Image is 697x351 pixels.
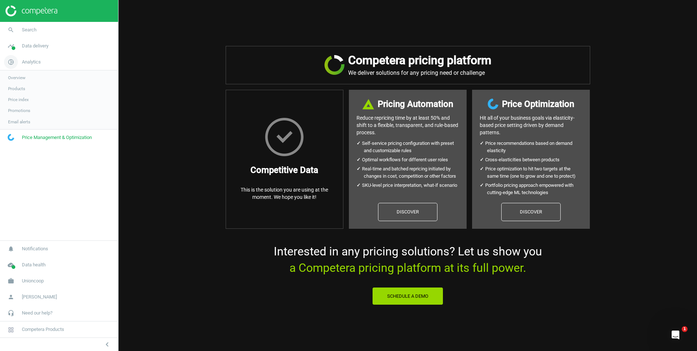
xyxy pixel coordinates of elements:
[372,287,443,305] button: Schedule a Demo
[250,163,318,177] h3: Competitive Data
[4,242,18,256] i: notifications
[22,294,57,300] span: [PERSON_NAME]
[667,326,684,344] iframe: Intercom live chat
[5,5,57,16] img: ajHJNr6hYgQAAAAASUVORK5CYII=
[487,182,582,196] li: Portfolio pricing approach empowered with cutting-edge ML technologies
[22,278,44,284] span: Unioncoop
[8,108,30,113] span: Promotions
[364,182,459,189] li: SKU-level price interpretation, what-if scenario
[4,23,18,37] i: search
[682,326,688,332] span: 1
[324,55,344,75] img: JRVR7TKHubxRX4WiWFsHXLVQu3oYgKr0EdU6k5jjvBYYAAAAAElFTkSuQmCC
[22,310,52,316] span: Need our help?
[364,156,459,163] li: Optimal workflows for different user roles
[4,258,18,272] i: cloud_done
[501,203,561,221] a: Discover
[348,69,491,77] p: We deliver solutions for any pricing need or challenge
[22,246,48,252] span: Notifications
[8,97,29,103] span: Price index
[487,156,582,163] li: Cross-elasticities between products
[8,119,30,125] span: Email alerts
[357,114,459,136] p: Reduce repricing time by at least 50% and shift to a flexible, transparent, and rule-based process.
[364,165,459,180] li: Real-time and batched repricing initiated by changes in cost, competition or other factors
[22,262,46,268] span: Data health
[8,86,25,92] span: Products
[348,54,491,67] h2: Competera pricing platform
[4,55,18,69] i: pie_chart_outlined
[4,306,18,320] i: headset_mic
[487,140,582,154] li: Price recommendations based on demand elasticity
[98,340,116,349] button: chevron_left
[22,326,64,333] span: Competera Products
[22,134,92,141] span: Price Management & Optimization
[4,290,18,304] i: person
[103,340,112,349] i: chevron_left
[22,59,41,65] span: Analytics
[378,97,453,111] h3: Pricing Automation
[488,99,498,109] img: wGWNvw8QSZomAAAAABJRU5ErkJggg==
[22,27,36,33] span: Search
[265,118,304,156] img: HxscrLsMTvcLXxPnqlhRQhRi+upeiQYiT7g7j1jdpu6T9n6zgWWHzG7gAAAABJRU5ErkJggg==
[8,134,14,141] img: wGWNvw8QSZomAAAAABJRU5ErkJggg==
[502,97,574,111] h3: Price Optimization
[233,186,336,201] p: This is the solution you are using at the moment. We hope you like it!
[8,75,26,81] span: Overview
[289,261,526,275] span: a Competera pricing platform at its full power.
[4,274,18,288] i: work
[22,43,48,49] span: Data delivery
[364,140,459,154] li: Self-service pricing configuration with preset and customizable rules
[487,165,582,180] li: Price optimization to hit two targets at the same time (one to grow and one to protect)
[4,39,18,53] i: timeline
[480,114,582,136] p: Hit all of your business goals via elasticity- based price setting driven by demand patterns.
[226,243,590,276] p: Interested in any pricing solutions? Let us show you
[362,99,374,109] img: DI+PfHAOTJwAAAAASUVORK5CYII=
[378,203,437,221] a: Discover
